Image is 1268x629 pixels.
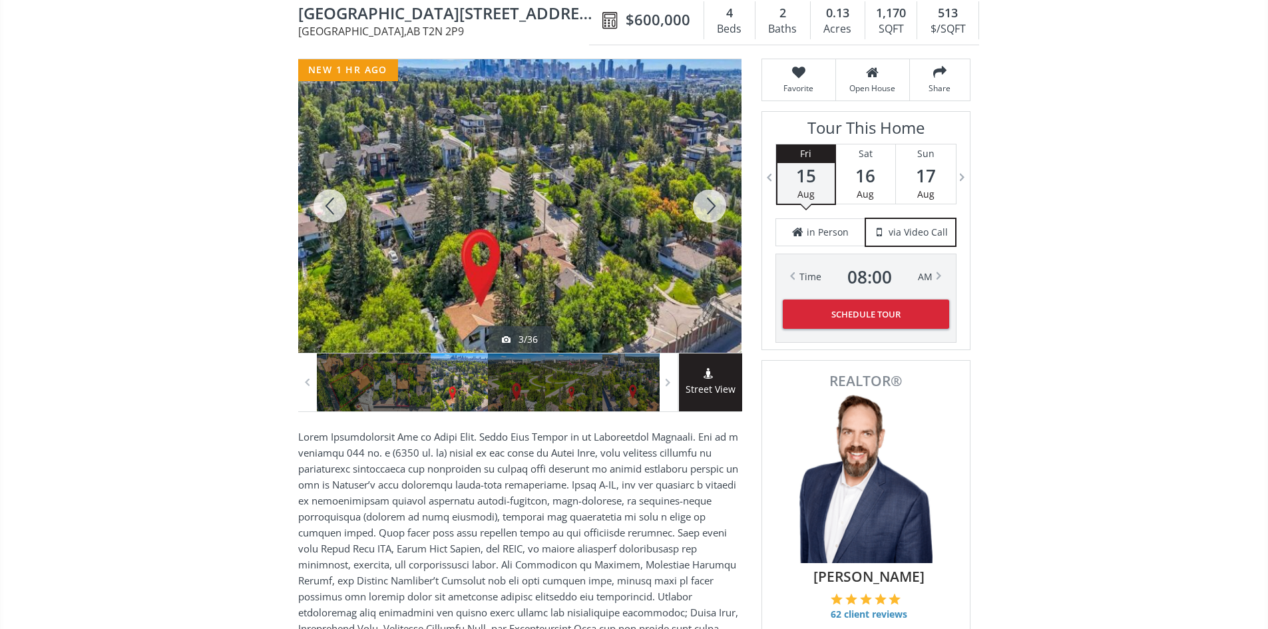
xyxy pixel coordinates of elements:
[857,188,874,200] span: Aug
[831,608,907,621] span: 62 client reviews
[777,374,955,388] span: REALTOR®
[777,166,835,185] span: 15
[836,166,895,185] span: 16
[889,226,948,239] span: via Video Call
[769,83,829,94] span: Favorite
[924,5,972,22] div: 513
[762,5,803,22] div: 2
[783,566,955,586] span: [PERSON_NAME]
[889,593,901,605] img: 5 of 5 stars
[626,9,690,30] span: $600,000
[896,166,956,185] span: 17
[917,83,963,94] span: Share
[875,593,887,605] img: 4 of 5 stars
[917,188,935,200] span: Aug
[775,118,956,144] h3: Tour This Home
[679,382,742,397] span: Street View
[711,19,748,39] div: Beds
[836,144,895,163] div: Sat
[876,5,906,22] span: 1,170
[797,188,815,200] span: Aug
[799,395,933,563] img: Photo of Gareth Hughes
[298,59,741,353] div: 1516 24 Street NW Calgary, AB T2N 2P9 - Photo 3 of 36
[807,226,849,239] span: in Person
[298,26,596,37] span: [GEOGRAPHIC_DATA] , AB T2N 2P9
[860,593,872,605] img: 3 of 5 stars
[831,593,843,605] img: 1 of 5 stars
[502,333,538,346] div: 3/36
[799,268,933,286] div: Time AM
[843,83,903,94] span: Open House
[711,5,748,22] div: 4
[783,300,949,329] button: Schedule Tour
[845,593,857,605] img: 2 of 5 stars
[817,19,858,39] div: Acres
[896,144,956,163] div: Sun
[924,19,972,39] div: $/SQFT
[872,19,910,39] div: SQFT
[777,144,835,163] div: Fri
[817,5,858,22] div: 0.13
[762,19,803,39] div: Baths
[847,268,892,286] span: 08 : 00
[298,59,398,81] div: new 1 hr ago
[298,5,596,25] span: 1516 24 Street NW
